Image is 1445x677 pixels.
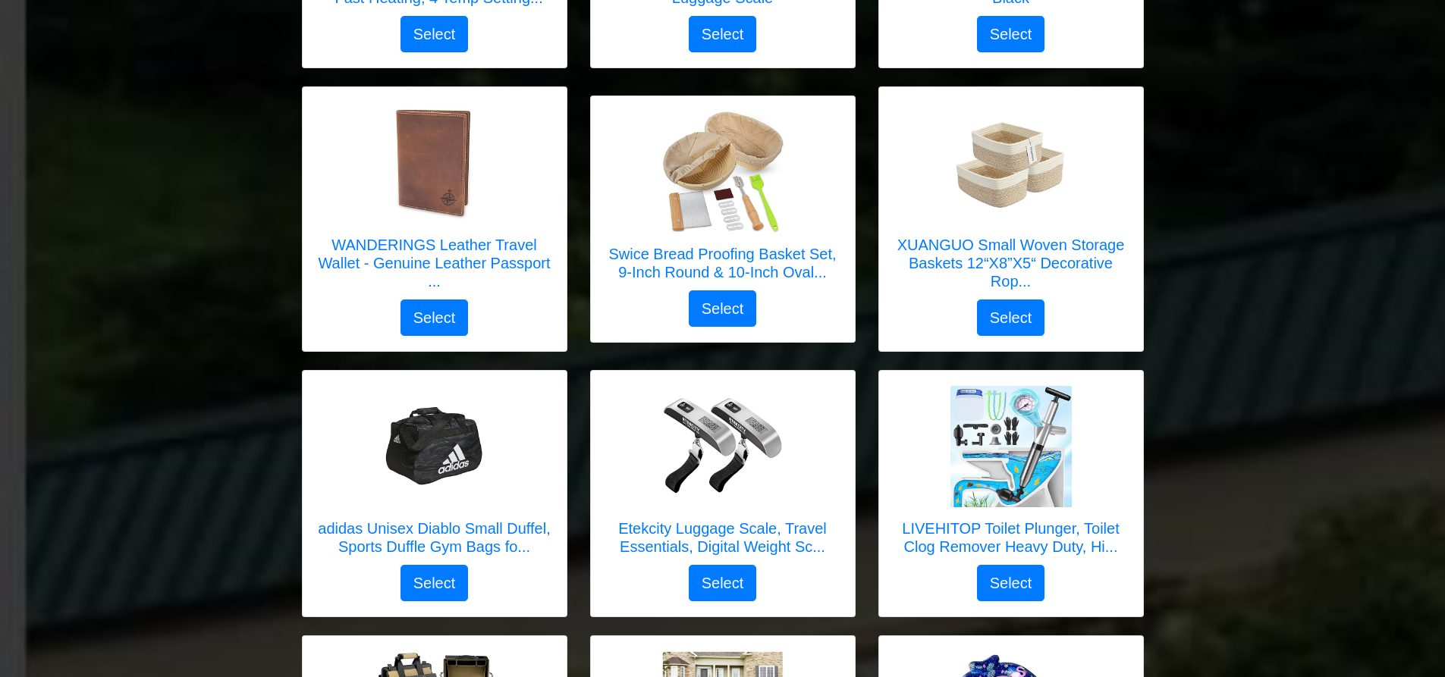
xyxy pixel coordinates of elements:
[894,519,1128,556] h5: LIVEHITOP Toilet Plunger, Toilet Clog Remover Heavy Duty, Hi...
[950,102,1072,224] img: XUANGUO Small Woven Storage Baskets 12“X8”X5“ Decorative Rope Bins for Organizing Shelves, Closet...
[894,102,1128,299] a: XUANGUO Small Woven Storage Baskets 12“X8”X5“ Decorative Rope Bins for Organizing Shelves, Closet...
[318,102,551,299] a: WANDERINGS Leather Travel Wallet - Genuine Leather Passport Holder - RFID Blocking - Brown WANDER...
[606,519,840,556] h5: Etekcity Luggage Scale, Travel Essentials, Digital Weight Sc...
[689,565,757,601] button: Select
[662,111,784,233] img: Swice Bread Proofing Basket Set, 9-Inch Round & 10-Inch Oval Banneton Sourdough Starter Kit with ...
[401,299,469,336] button: Select
[318,386,551,565] a: adidas Unisex Diablo Small Duffel, Sports Duffle Gym Bags for Men or Women, One Size adidas Unise...
[606,245,840,281] h5: Swice Bread Proofing Basket Set, 9-Inch Round & 10-Inch Oval...
[689,290,757,327] button: Select
[950,386,1072,507] img: LIVEHITOP Toilet Plunger, Toilet Clog Remover Heavy Duty, High-Pressure Air Drain unclogger, Powe...
[401,16,469,52] button: Select
[977,565,1045,601] button: Select
[662,386,784,507] img: Etekcity Luggage Scale, Travel Essentials, Digital Weight Scales for Travel Accessories, Portable...
[894,236,1128,290] h5: XUANGUO Small Woven Storage Baskets 12“X8”X5“ Decorative Rop...
[606,386,840,565] a: Etekcity Luggage Scale, Travel Essentials, Digital Weight Scales for Travel Accessories, Portable...
[977,16,1045,52] button: Select
[689,16,757,52] button: Select
[374,102,495,224] img: WANDERINGS Leather Travel Wallet - Genuine Leather Passport Holder - RFID Blocking - Brown
[401,565,469,601] button: Select
[977,299,1045,336] button: Select
[318,519,551,556] h5: adidas Unisex Diablo Small Duffel, Sports Duffle Gym Bags fo...
[606,111,840,290] a: Swice Bread Proofing Basket Set, 9-Inch Round & 10-Inch Oval Banneton Sourdough Starter Kit with ...
[318,236,551,290] h5: WANDERINGS Leather Travel Wallet - Genuine Leather Passport ...
[894,386,1128,565] a: LIVEHITOP Toilet Plunger, Toilet Clog Remover Heavy Duty, High-Pressure Air Drain unclogger, Powe...
[374,386,495,507] img: adidas Unisex Diablo Small Duffel, Sports Duffle Gym Bags for Men or Women, One Size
